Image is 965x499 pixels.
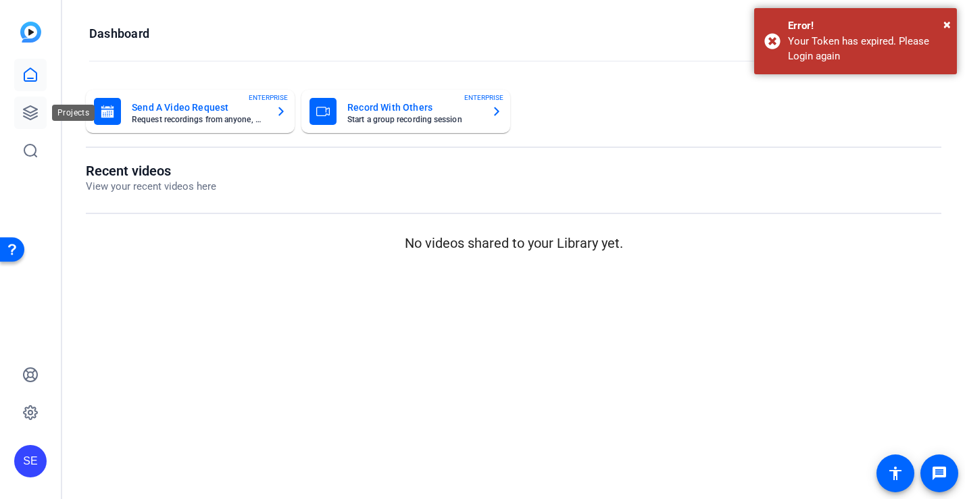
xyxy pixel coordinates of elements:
span: ENTERPRISE [249,93,288,103]
p: View your recent videos here [86,179,216,194]
mat-icon: message [931,465,947,481]
div: Error! [788,18,947,34]
h1: Dashboard [89,26,149,42]
span: × [943,16,951,32]
div: SE [14,445,47,477]
p: No videos shared to your Library yet. [86,233,941,253]
mat-card-subtitle: Start a group recording session [347,115,480,124]
div: Projects [52,105,95,121]
div: Your Token has expired. Please Login again [788,34,947,64]
mat-card-subtitle: Request recordings from anyone, anywhere [132,115,265,124]
button: Record With OthersStart a group recording sessionENTERPRISE [301,90,510,133]
button: Send A Video RequestRequest recordings from anyone, anywhereENTERPRISE [86,90,295,133]
h1: Recent videos [86,163,216,179]
button: Close [943,14,951,34]
span: ENTERPRISE [464,93,503,103]
mat-card-title: Send A Video Request [132,99,265,115]
mat-icon: accessibility [887,465,904,481]
img: blue-gradient.svg [20,22,41,43]
mat-card-title: Record With Others [347,99,480,115]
